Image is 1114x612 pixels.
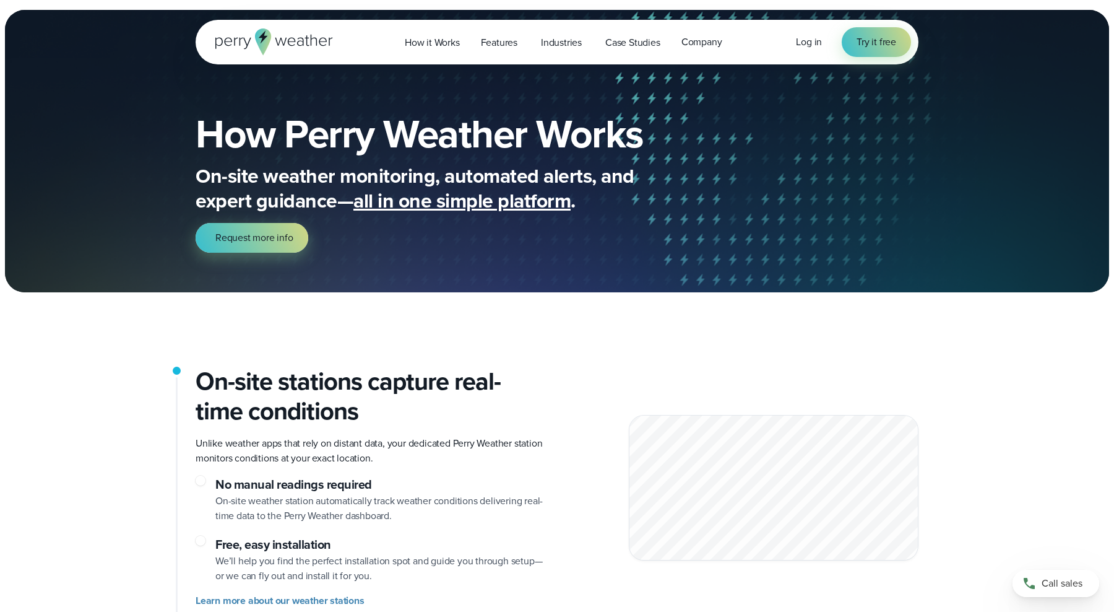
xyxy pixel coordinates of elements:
[605,35,660,50] span: Case Studies
[215,230,293,245] span: Request more info
[796,35,822,50] a: Log in
[215,494,547,523] p: On-site weather station automatically track weather conditions delivering real-time data to the P...
[215,536,547,554] h3: Free, easy installation
[215,554,547,584] p: We’ll help you find the perfect installation spot and guide you through setup—or we can fly out a...
[1042,576,1082,591] span: Call sales
[405,35,460,50] span: How it Works
[1013,570,1099,597] a: Call sales
[842,27,911,57] a: Try it free
[196,164,691,213] p: On-site weather monitoring, automated alerts, and expert guidance— .
[681,35,722,50] span: Company
[196,114,733,154] h1: How Perry Weather Works
[196,593,365,608] span: Learn more about our weather stations
[394,30,470,55] a: How it Works
[196,367,547,426] h2: On-site stations capture real-time conditions
[595,30,671,55] a: Case Studies
[481,35,517,50] span: Features
[353,186,571,216] span: all in one simple platform
[857,35,896,50] span: Try it free
[196,436,547,466] p: Unlike weather apps that rely on distant data, your dedicated Perry Weather station monitors cond...
[196,593,369,608] a: Learn more about our weather stations
[541,35,582,50] span: Industries
[196,223,308,253] a: Request more info
[796,35,822,49] span: Log in
[215,476,547,494] h3: No manual readings required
